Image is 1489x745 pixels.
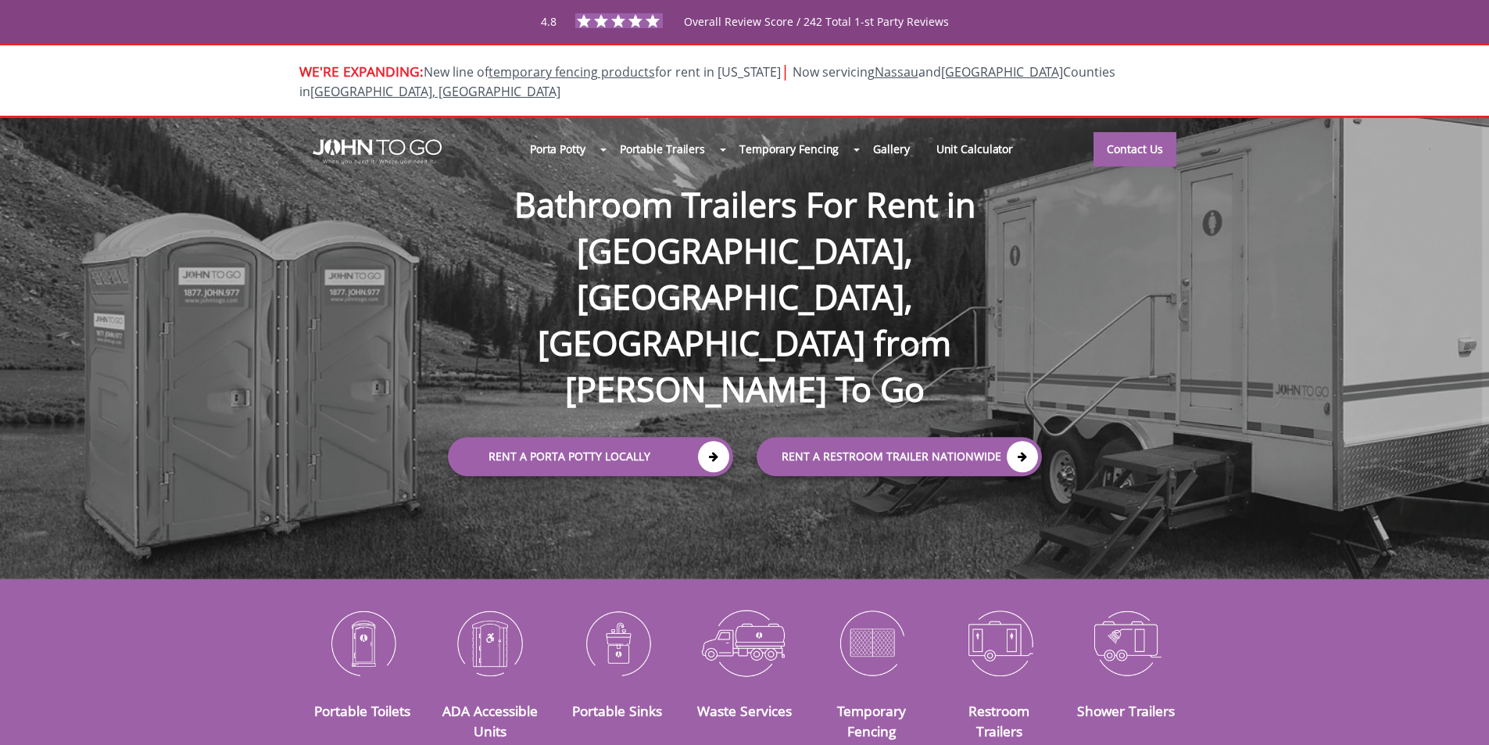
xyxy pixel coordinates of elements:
[299,63,1115,100] span: New line of for rent in [US_STATE]
[726,132,852,166] a: Temporary Fencing
[442,701,538,740] a: ADA Accessible Units
[693,602,796,683] img: Waste-Services-icon_N.png
[572,701,662,720] a: Portable Sinks
[923,132,1027,166] a: Unit Calculator
[860,132,922,166] a: Gallery
[837,701,906,740] a: Temporary Fencing
[1077,701,1175,720] a: Shower Trailers
[968,701,1029,740] a: Restroom Trailers
[820,602,924,683] img: Temporary-Fencing-cion_N.png
[684,14,949,60] span: Overall Review Score / 242 Total 1-st Party Reviews
[757,438,1042,477] a: rent a RESTROOM TRAILER Nationwide
[1093,132,1176,167] a: Contact Us
[311,602,415,683] img: Portable-Toilets-icon_N.png
[489,63,655,81] a: temporary fencing products
[941,63,1063,81] a: [GEOGRAPHIC_DATA]
[438,602,542,683] img: ADA-Accessible-Units-icon_N.png
[565,602,669,683] img: Portable-Sinks-icon_N.png
[781,60,789,81] span: |
[313,139,442,164] img: JOHN to go
[432,131,1058,413] h1: Bathroom Trailers For Rent in [GEOGRAPHIC_DATA], [GEOGRAPHIC_DATA], [GEOGRAPHIC_DATA] from [PERSO...
[607,132,718,166] a: Portable Trailers
[448,438,733,477] a: Rent a Porta Potty Locally
[541,14,557,29] span: 4.8
[299,63,1115,100] span: Now servicing and Counties in
[947,602,1051,683] img: Restroom-Trailers-icon_N.png
[310,83,560,100] a: [GEOGRAPHIC_DATA], [GEOGRAPHIC_DATA]
[517,132,599,166] a: Porta Potty
[697,701,792,720] a: Waste Services
[1075,602,1179,683] img: Shower-Trailers-icon_N.png
[299,62,424,81] span: WE'RE EXPANDING:
[875,63,918,81] a: Nassau
[314,701,410,720] a: Portable Toilets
